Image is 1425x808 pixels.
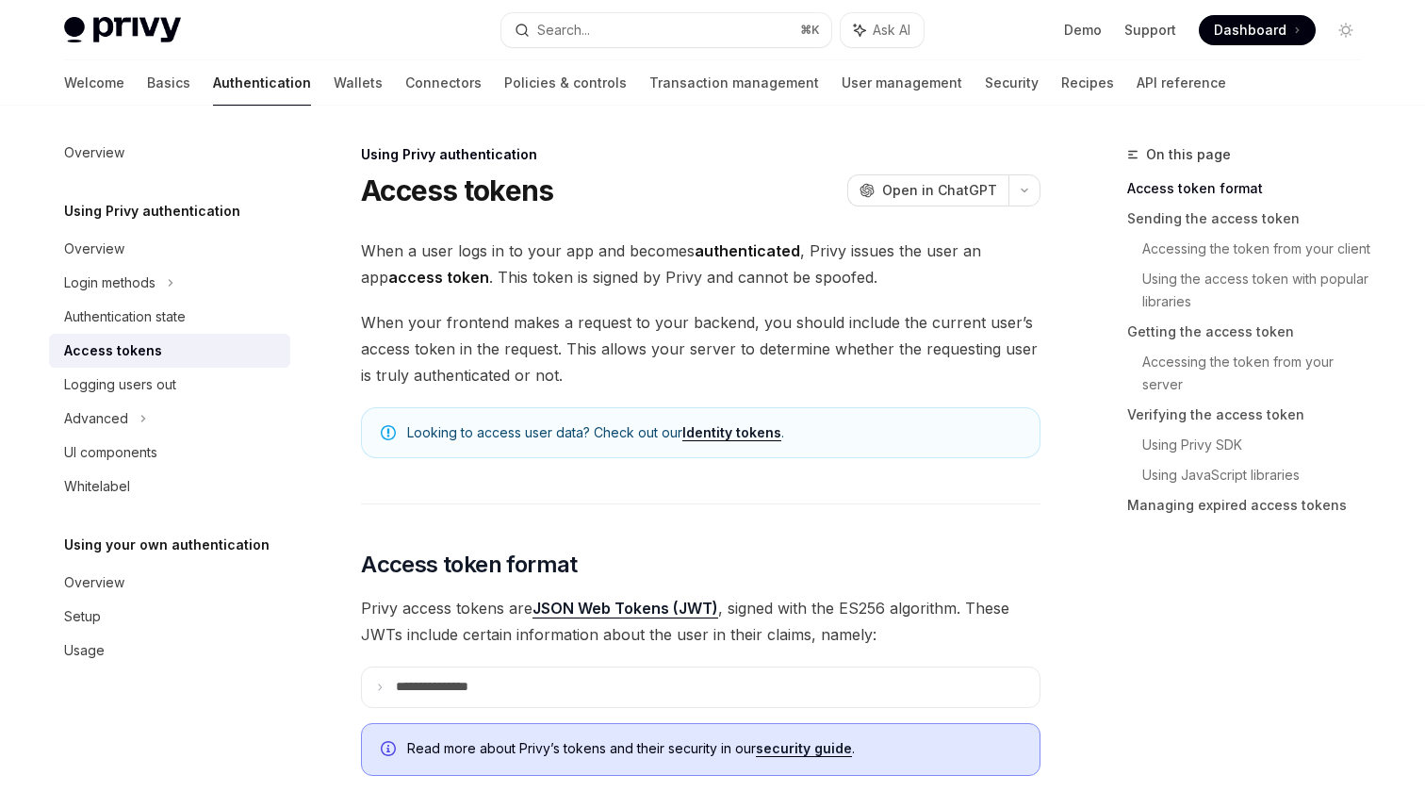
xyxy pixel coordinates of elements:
[64,475,130,498] div: Whitelabel
[882,181,997,200] span: Open in ChatGPT
[1064,21,1102,40] a: Demo
[756,740,852,757] a: security guide
[64,534,270,556] h5: Using your own authentication
[1061,60,1114,106] a: Recipes
[800,23,820,38] span: ⌘ K
[537,19,590,41] div: Search...
[388,268,489,287] strong: access token
[1142,430,1376,460] a: Using Privy SDK
[49,470,290,503] a: Whitelabel
[407,739,1021,758] span: Read more about Privy’s tokens and their security in our .
[361,173,553,207] h1: Access tokens
[49,300,290,334] a: Authentication state
[405,60,482,106] a: Connectors
[381,741,400,760] svg: Info
[504,60,627,106] a: Policies & controls
[64,639,105,662] div: Usage
[361,309,1040,388] span: When your frontend makes a request to your backend, you should include the current user’s access ...
[49,232,290,266] a: Overview
[361,145,1040,164] div: Using Privy authentication
[64,141,124,164] div: Overview
[1127,400,1376,430] a: Verifying the access token
[64,272,156,294] div: Login methods
[1142,460,1376,490] a: Using JavaScript libraries
[361,550,578,580] span: Access token format
[1127,173,1376,204] a: Access token format
[649,60,819,106] a: Transaction management
[361,595,1040,648] span: Privy access tokens are , signed with the ES256 algorithm. These JWTs include certain information...
[49,368,290,402] a: Logging users out
[1214,21,1286,40] span: Dashboard
[1124,21,1176,40] a: Support
[49,566,290,600] a: Overview
[1127,204,1376,234] a: Sending the access token
[361,238,1040,290] span: When a user logs in to your app and becomes , Privy issues the user an app . This token is signed...
[64,605,101,628] div: Setup
[381,425,396,440] svg: Note
[1127,490,1376,520] a: Managing expired access tokens
[64,17,181,43] img: light logo
[213,60,311,106] a: Authentication
[49,136,290,170] a: Overview
[842,60,962,106] a: User management
[64,373,176,396] div: Logging users out
[847,174,1008,206] button: Open in ChatGPT
[64,339,162,362] div: Access tokens
[1146,143,1231,166] span: On this page
[1142,264,1376,317] a: Using the access token with popular libraries
[1137,60,1226,106] a: API reference
[64,238,124,260] div: Overview
[873,21,910,40] span: Ask AI
[64,200,240,223] h5: Using Privy authentication
[1142,234,1376,264] a: Accessing the token from your client
[407,423,1021,442] span: Looking to access user data? Check out our .
[64,305,186,328] div: Authentication state
[49,436,290,470] a: UI components
[841,13,924,47] button: Ask AI
[1199,15,1316,45] a: Dashboard
[147,60,190,106] a: Basics
[334,60,383,106] a: Wallets
[49,334,290,368] a: Access tokens
[695,241,800,260] strong: authenticated
[501,13,831,47] button: Search...⌘K
[49,600,290,634] a: Setup
[64,441,157,464] div: UI components
[532,599,718,618] a: JSON Web Tokens (JWT)
[1127,317,1376,347] a: Getting the access token
[64,60,124,106] a: Welcome
[1142,347,1376,400] a: Accessing the token from your server
[985,60,1039,106] a: Security
[64,407,128,430] div: Advanced
[49,634,290,668] a: Usage
[682,424,781,441] a: Identity tokens
[64,571,124,594] div: Overview
[1331,15,1361,45] button: Toggle dark mode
